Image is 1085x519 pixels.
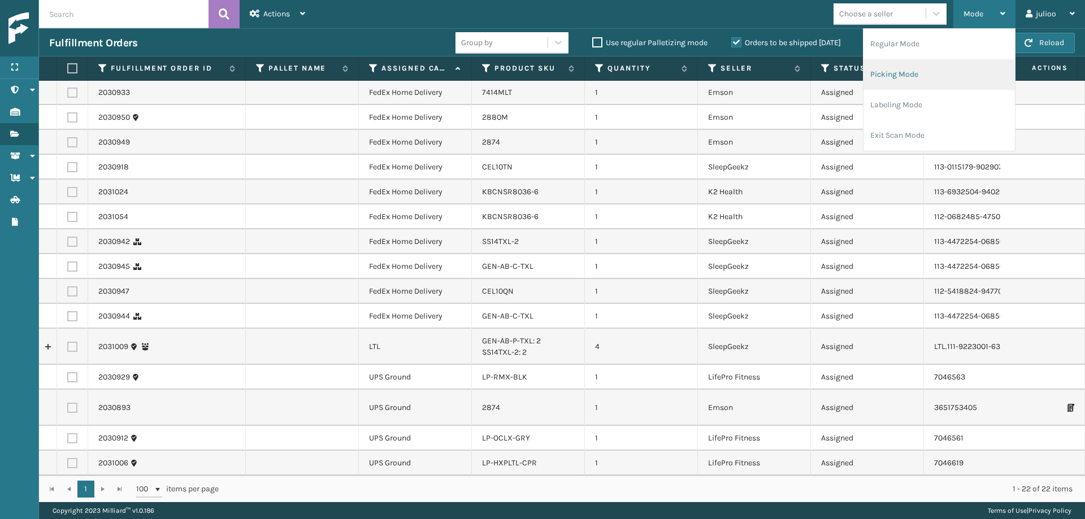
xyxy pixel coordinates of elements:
[811,365,924,390] td: Assigned
[834,63,902,73] label: Status
[721,63,789,73] label: Seller
[585,130,698,155] td: 1
[811,254,924,279] td: Assigned
[698,155,811,180] td: SleepGeekz
[461,37,493,49] div: Group by
[268,63,337,73] label: Pallet Name
[698,365,811,390] td: LifePro Fitness
[98,286,129,297] a: 2030947
[98,236,130,247] a: 2030942
[136,483,153,495] span: 100
[359,105,472,130] td: FedEx Home Delivery
[731,38,841,47] label: Orders to be shipped [DATE]
[698,130,811,155] td: Emson
[482,336,541,346] a: GEN-AB-P-TXL: 2
[585,329,698,365] td: 4
[1014,33,1075,53] button: Reload
[98,433,128,444] a: 2030912
[924,254,1037,279] td: 113-4472254-0685036
[482,347,527,357] a: SS14TXL-2: 2
[482,372,527,382] a: LP-RMX-BLK
[8,12,110,45] img: logo
[811,390,924,426] td: Assigned
[98,112,130,123] a: 2030950
[811,80,924,105] td: Assigned
[698,329,811,365] td: SleepGeekz
[235,483,1073,495] div: 1 - 22 of 22 items
[98,87,130,98] a: 2030933
[98,341,128,352] a: 2031009
[482,286,514,296] a: CEL10QN
[585,180,698,204] td: 1
[698,279,811,304] td: SleepGeekz
[585,451,698,476] td: 1
[698,254,811,279] td: SleepGeekz
[98,457,128,469] a: 2031006
[996,59,1075,77] span: Actions
[482,311,533,321] a: GEN-AB-C-TXL
[585,254,698,279] td: 1
[482,137,500,147] a: 2874
[924,155,1037,180] td: 113-0115179-9029074
[359,365,472,390] td: UPS Ground
[811,229,924,254] td: Assigned
[924,451,1037,476] td: 7046619
[811,451,924,476] td: Assigned
[924,180,1037,204] td: 113-6932504-9402615
[482,212,539,221] a: KBCNSR8036-6
[924,329,1037,365] td: LTL.111-9223001-6375436
[811,105,924,130] td: Assigned
[698,229,811,254] td: SleepGeekz
[924,279,1037,304] td: 112-5418824-9477044
[98,186,128,198] a: 2031024
[585,155,698,180] td: 1
[585,365,698,390] td: 1
[585,80,698,105] td: 1
[136,481,219,498] span: items per page
[585,204,698,229] td: 1
[585,390,698,426] td: 1
[698,451,811,476] td: LifePro Fitness
[482,112,508,122] a: 2880M
[924,365,1037,390] td: 7046563
[359,229,472,254] td: FedEx Home Delivery
[924,304,1037,329] td: 113-4472254-0685036
[482,403,500,412] a: 2874
[359,390,472,426] td: UPS Ground
[482,237,519,246] a: SS14TXL-2
[964,9,983,19] span: Mode
[98,137,130,148] a: 2030949
[698,426,811,451] td: LifePro Fitness
[863,59,1015,90] li: Picking Mode
[359,180,472,204] td: FedEx Home Delivery
[98,162,129,173] a: 2030918
[359,204,472,229] td: FedEx Home Delivery
[381,63,450,73] label: Assigned Carrier Service
[482,433,530,443] a: LP-OCLX-GRY
[607,63,676,73] label: Quantity
[924,426,1037,451] td: 7046561
[98,372,130,383] a: 2030929
[988,507,1027,514] a: Terms of Use
[839,8,893,20] div: Choose a seller
[98,261,130,272] a: 2030945
[359,80,472,105] td: FedEx Home Delivery
[77,481,94,498] a: 1
[811,180,924,204] td: Assigned
[698,304,811,329] td: SleepGeekz
[263,9,290,19] span: Actions
[811,304,924,329] td: Assigned
[482,261,533,271] a: GEN-AB-C-TXL
[698,80,811,105] td: Emson
[811,130,924,155] td: Assigned
[359,329,472,365] td: LTL
[592,38,708,47] label: Use regular Palletizing mode
[482,458,537,468] a: LP-HXPLTL-CPR
[698,390,811,426] td: Emson
[863,29,1015,59] li: Regular Mode
[482,162,513,172] a: CEL10TN
[1067,404,1074,412] i: Print Packing Slip
[98,211,128,223] a: 2031054
[585,304,698,329] td: 1
[98,402,131,413] a: 2030893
